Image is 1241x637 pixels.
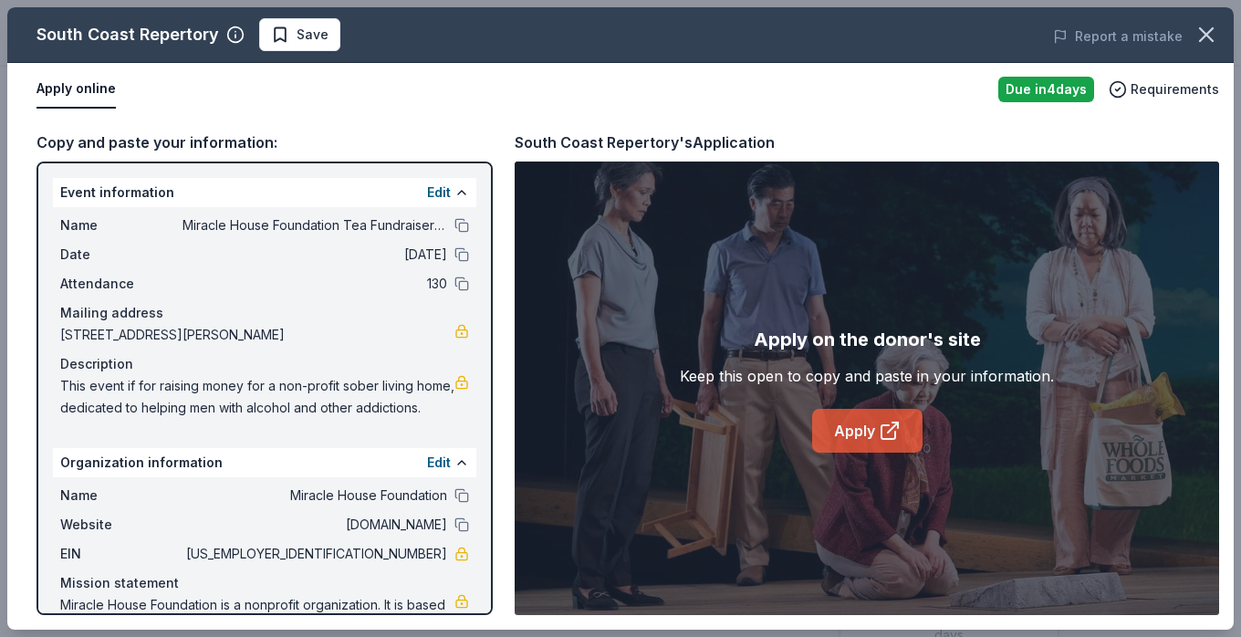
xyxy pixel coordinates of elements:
span: [DOMAIN_NAME] [182,514,447,536]
span: Miracle House Foundation [182,485,447,506]
span: EIN [60,543,182,565]
button: Apply online [36,70,116,109]
span: Requirements [1131,78,1219,100]
div: Mission statement [60,572,469,594]
span: [STREET_ADDRESS][PERSON_NAME] [60,324,454,346]
span: [US_EMPLOYER_IDENTIFICATION_NUMBER] [182,543,447,565]
a: Apply [812,409,923,453]
div: Due in 4 days [998,77,1094,102]
div: Apply on the donor's site [754,325,981,354]
div: Description [60,353,469,375]
div: Event information [53,178,476,207]
span: Date [60,244,182,266]
div: Mailing address [60,302,469,324]
button: Report a mistake [1053,26,1183,47]
span: This event if for raising money for a non-profit sober living home, dedicated to helping men with... [60,375,454,419]
button: Edit [427,452,451,474]
span: Miracle House Foundation Tea Fundraiser and Online Auction [182,214,447,236]
span: Name [60,485,182,506]
button: Requirements [1109,78,1219,100]
span: Save [297,24,328,46]
span: [DATE] [182,244,447,266]
button: Edit [427,182,451,204]
span: Website [60,514,182,536]
span: 130 [182,273,447,295]
div: South Coast Repertory [36,20,219,49]
div: Organization information [53,448,476,477]
span: Attendance [60,273,182,295]
div: Copy and paste your information: [36,131,493,154]
span: Name [60,214,182,236]
div: South Coast Repertory's Application [515,131,775,154]
button: Save [259,18,340,51]
div: Keep this open to copy and paste in your information. [680,365,1054,387]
